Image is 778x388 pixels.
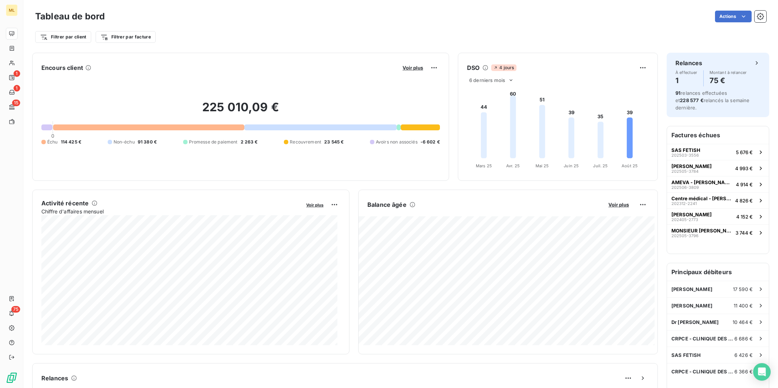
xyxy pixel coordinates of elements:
[41,100,440,122] h2: 225 010,09 €
[376,139,418,145] span: Avoirs non associés
[290,139,321,145] span: Recouvrement
[675,90,750,111] span: relances effectuées et relancés la semaine dernière.
[671,153,699,157] span: 202503-3556
[667,160,769,176] button: [PERSON_NAME]202505-37844 993 €
[667,144,769,160] button: SAS FETISH202503-35565 676 €
[671,147,700,153] span: SAS FETISH
[734,303,753,309] span: 11 400 €
[667,176,769,192] button: AMEVA - [PERSON_NAME]202506-38094 914 €
[469,77,505,83] span: 6 derniers mois
[6,72,17,83] a: 1
[189,139,238,145] span: Promesse de paiement
[671,163,712,169] span: [PERSON_NAME]
[671,286,712,292] span: [PERSON_NAME]
[736,182,753,187] span: 4 914 €
[734,369,753,374] span: 6 366 €
[675,70,697,75] span: À effectuer
[671,319,719,325] span: Dr [PERSON_NAME]
[736,214,753,220] span: 4 152 €
[506,163,520,168] tspan: Avr. 25
[6,101,17,113] a: 15
[536,163,549,168] tspan: Mai 25
[14,70,20,77] span: 1
[735,198,753,204] span: 4 826 €
[675,59,702,67] h6: Relances
[608,202,629,208] span: Voir plus
[736,149,753,155] span: 5 676 €
[61,139,81,145] span: 114 425 €
[304,201,326,208] button: Voir plus
[41,199,89,208] h6: Activité récente
[41,208,301,215] span: Chiffre d'affaires mensuel
[667,263,769,281] h6: Principaux débiteurs
[671,369,734,374] span: CRPCE - CLINIQUE DES CHAMPS ELYSEES
[14,85,20,92] span: 1
[710,70,747,75] span: Montant à relancer
[51,133,54,139] span: 0
[467,63,479,72] h6: DSO
[96,31,156,43] button: Filtrer par facture
[667,208,769,224] button: [PERSON_NAME]202405-27734 152 €
[675,75,697,86] h4: 1
[41,63,83,72] h6: Encours client
[736,230,753,236] span: 3 744 €
[671,185,699,190] span: 202506-3809
[733,286,753,292] span: 17 590 €
[6,372,18,384] img: Logo LeanPay
[35,10,105,23] h3: Tableau de bord
[622,163,638,168] tspan: Août 25
[564,163,579,168] tspan: Juin 25
[12,100,20,106] span: 15
[671,212,712,217] span: [PERSON_NAME]
[6,86,17,98] a: 1
[671,336,734,342] span: CRPCE - CLINIQUE DES CHAMPS ELYSEES
[734,336,753,342] span: 6 686 €
[734,352,753,358] span: 6 426 €
[6,4,18,16] div: ML
[715,11,752,22] button: Actions
[306,202,323,208] span: Voir plus
[671,201,697,206] span: 202312-2241
[710,75,747,86] h4: 75 €
[403,65,423,71] span: Voir plus
[400,64,425,71] button: Voir plus
[324,139,344,145] span: 23 545 €
[671,234,699,238] span: 202505-3796
[667,192,769,208] button: Centre médical - [PERSON_NAME]202312-22414 826 €
[753,363,771,381] div: Open Intercom Messenger
[667,224,769,240] button: MONSIEUR [PERSON_NAME]202505-37963 744 €
[671,303,712,309] span: [PERSON_NAME]
[367,200,407,209] h6: Balance âgée
[11,306,20,313] span: 75
[671,228,733,234] span: MONSIEUR [PERSON_NAME]
[41,374,68,383] h6: Relances
[667,126,769,144] h6: Factures échues
[138,139,157,145] span: 91 380 €
[671,195,732,201] span: Centre médical - [PERSON_NAME]
[735,165,753,171] span: 4 993 €
[47,139,58,145] span: Échu
[675,90,681,96] span: 91
[241,139,258,145] span: 2 263 €
[671,179,733,185] span: AMEVA - [PERSON_NAME]
[491,64,516,71] span: 4 jours
[733,319,753,325] span: 10 464 €
[35,31,91,43] button: Filtrer par client
[476,163,492,168] tspan: Mars 25
[421,139,440,145] span: -6 602 €
[680,97,703,103] span: 228 577 €
[114,139,135,145] span: Non-échu
[606,201,631,208] button: Voir plus
[671,217,698,222] span: 202405-2773
[671,352,701,358] span: SAS FETISH
[593,163,608,168] tspan: Juil. 25
[671,169,699,174] span: 202505-3784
